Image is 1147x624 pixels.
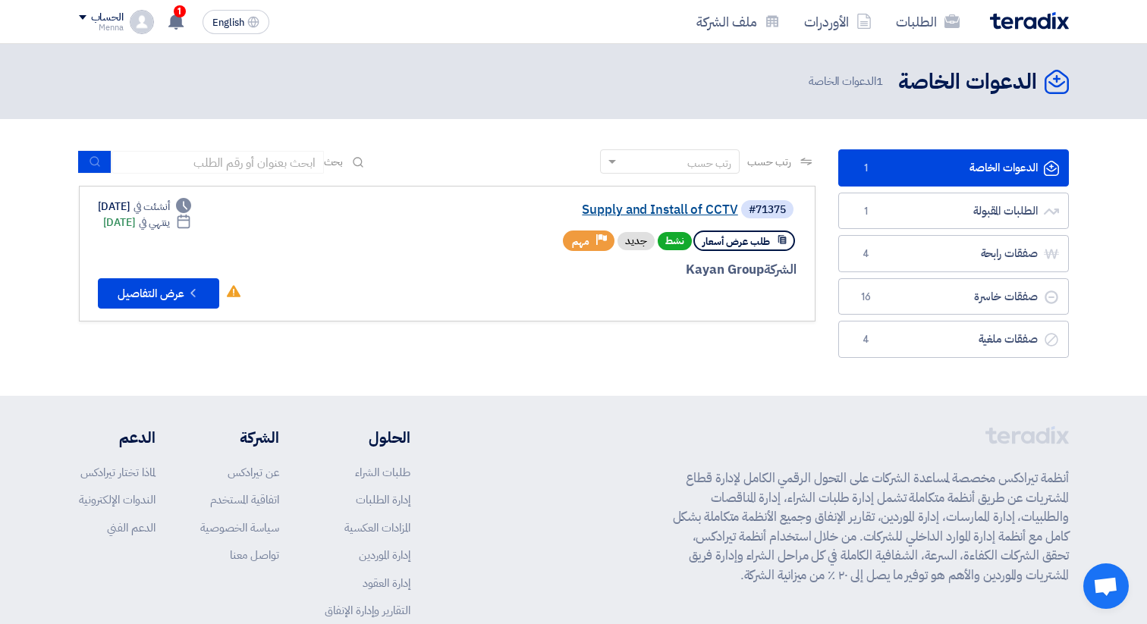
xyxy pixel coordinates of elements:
span: نشط [658,232,692,250]
div: الحساب [91,11,124,24]
span: 4 [857,246,875,262]
span: مهم [572,234,589,249]
span: 4 [857,332,875,347]
p: أنظمة تيرادكس مخصصة لمساعدة الشركات على التحول الرقمي الكامل لإدارة قطاع المشتريات عن طريق أنظمة ... [673,469,1069,585]
img: Teradix logo [990,12,1069,30]
div: Menna [79,24,124,32]
a: الدعم الفني [107,519,156,536]
a: التقارير وإدارة الإنفاق [325,602,410,619]
span: أنشئت في [134,199,170,215]
button: عرض التفاصيل [98,278,219,309]
a: الطلبات المقبولة1 [838,193,1069,230]
a: الندوات الإلكترونية [79,491,156,508]
span: 1 [876,73,883,89]
img: profile_test.png [130,10,154,34]
a: الطلبات [884,4,972,39]
a: سياسة الخصوصية [200,519,279,536]
div: [DATE] [98,199,192,215]
a: Supply and Install of CCTV [435,203,738,217]
a: عن تيرادكس [228,464,279,481]
span: 1 [174,5,186,17]
div: Open chat [1083,563,1129,609]
a: الدعوات الخاصة1 [838,149,1069,187]
div: #71375 [749,205,786,215]
div: Kayan Group [432,260,797,280]
div: جديد [617,232,655,250]
span: رتب حسب [747,154,790,170]
a: المزادات العكسية [344,519,410,536]
h2: الدعوات الخاصة [898,67,1037,97]
input: ابحث بعنوان أو رقم الطلب [112,151,324,174]
span: الدعوات الخاصة [809,73,886,90]
span: الشركة [764,260,797,279]
span: طلب عرض أسعار [702,234,770,249]
span: 16 [857,290,875,305]
span: بحث [324,154,344,170]
a: الأوردرات [792,4,884,39]
a: لماذا تختار تيرادكس [80,464,156,481]
div: رتب حسب [687,155,731,171]
li: الدعم [79,426,156,449]
li: الشركة [200,426,279,449]
a: طلبات الشراء [355,464,410,481]
li: الحلول [325,426,410,449]
a: إدارة الطلبات [356,491,410,508]
span: 1 [857,204,875,219]
a: ملف الشركة [684,4,792,39]
div: [DATE] [103,215,192,230]
a: إدارة الموردين [359,547,410,563]
a: تواصل معنا [230,547,279,563]
a: اتفاقية المستخدم [210,491,279,508]
span: 1 [857,161,875,176]
span: ينتهي في [139,215,170,230]
button: English [203,10,269,34]
a: صفقات ملغية4 [838,321,1069,358]
a: إدارة العقود [363,575,410,591]
a: صفقات خاسرة16 [838,278,1069,315]
span: English [212,17,244,28]
a: صفقات رابحة4 [838,235,1069,272]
